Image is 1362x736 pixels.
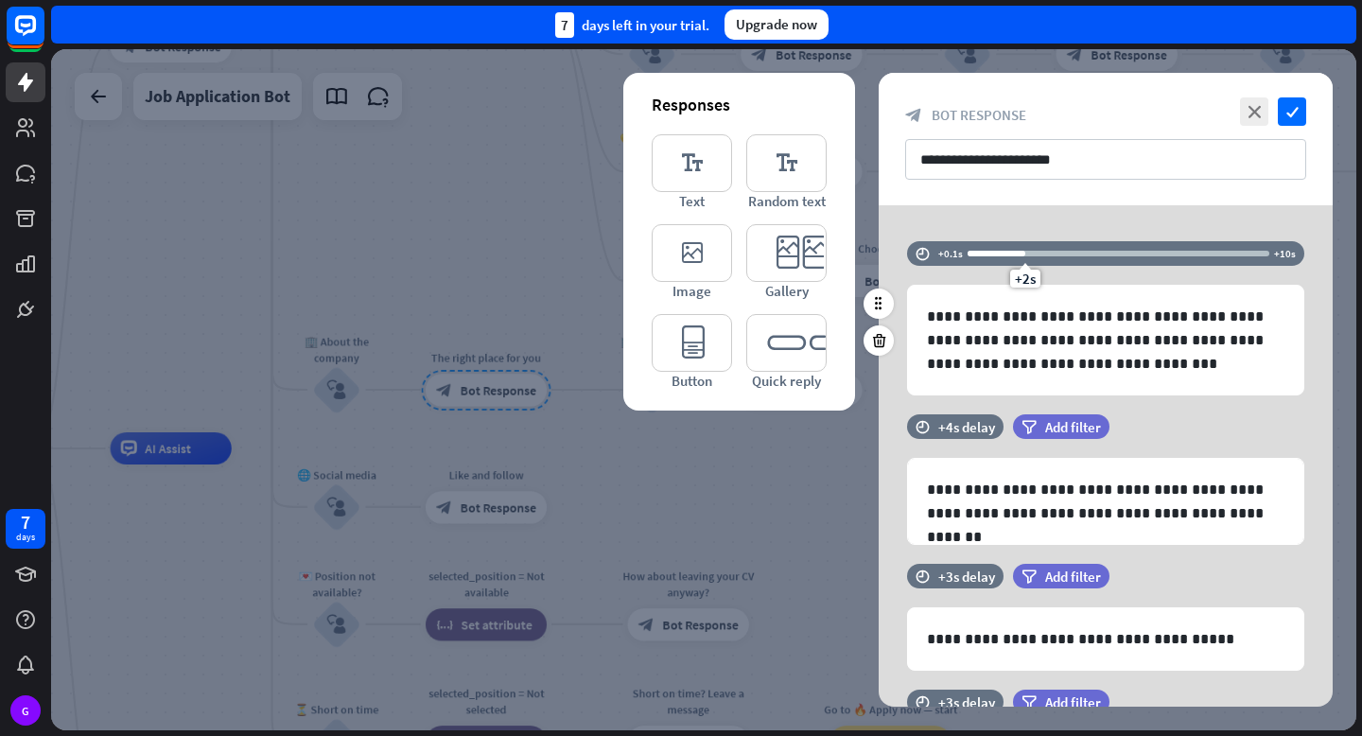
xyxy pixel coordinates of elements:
[16,531,35,544] div: days
[1045,568,1101,586] span: Add filter
[916,420,930,433] i: time
[916,247,930,260] i: time
[916,570,930,583] i: time
[916,695,930,709] i: time
[21,514,30,531] div: 7
[10,695,41,726] div: G
[1240,97,1268,126] i: close
[6,509,45,549] a: 7 days
[1015,270,1036,288] span: +2s
[15,8,72,64] button: Open LiveChat chat widget
[938,418,995,436] div: +4s delay
[932,106,1026,124] span: Bot Response
[1274,247,1296,260] div: +10s
[1021,420,1037,434] i: filter
[1045,418,1101,436] span: Add filter
[555,12,574,38] div: 7
[938,247,963,260] div: +0.1s
[725,9,829,40] div: Upgrade now
[1278,97,1306,126] i: check
[1021,570,1037,584] i: filter
[555,12,709,38] div: days left in your trial.
[938,693,995,711] div: +3s delay
[1045,693,1101,711] span: Add filter
[905,107,922,124] i: block_bot_response
[938,568,995,586] div: +3s delay
[1021,695,1037,710] i: filter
